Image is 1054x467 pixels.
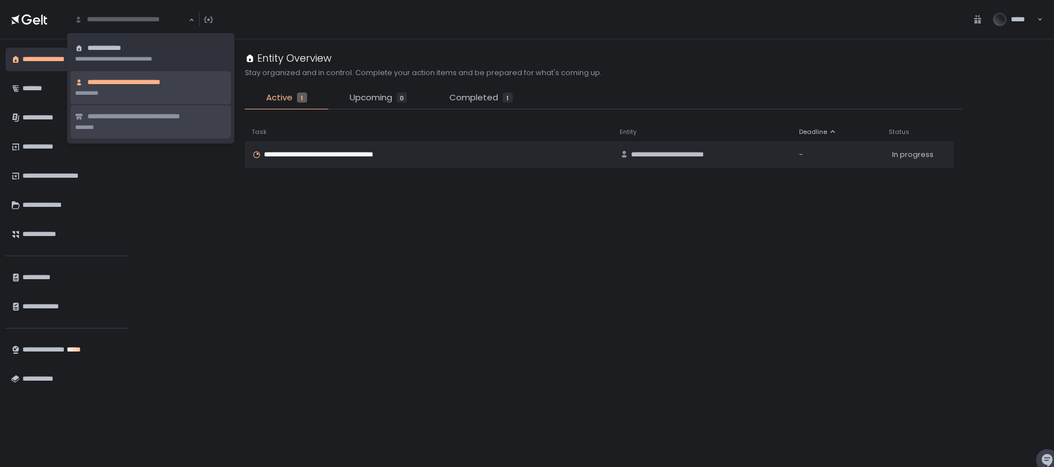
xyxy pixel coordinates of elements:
[449,91,498,104] span: Completed
[620,128,637,136] span: Entity
[799,128,827,136] span: Deadline
[252,128,267,136] span: Task
[75,14,188,25] input: Search for option
[889,128,909,136] span: Status
[245,68,602,78] h2: Stay organized and in control. Complete your action items and be prepared for what's coming up.
[892,150,934,160] span: In progress
[245,50,332,66] div: Entity Overview
[350,91,392,104] span: Upcoming
[297,93,307,103] div: 1
[503,93,513,103] div: 1
[397,93,407,103] div: 0
[799,150,803,160] span: -
[266,91,292,104] span: Active
[67,8,194,31] div: Search for option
